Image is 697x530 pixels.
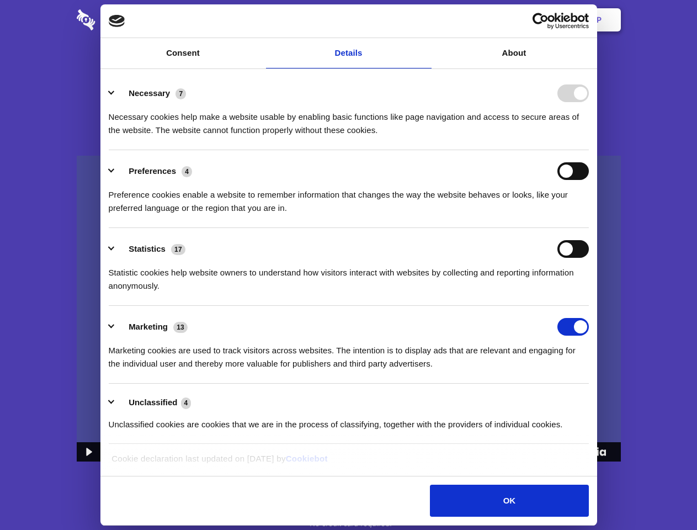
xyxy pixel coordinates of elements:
h4: Auto-redaction of sensitive data, encrypted data sharing and self-destructing private chats. Shar... [77,100,621,137]
a: Usercentrics Cookiebot - opens in a new window [492,13,589,29]
button: Necessary (7) [109,84,193,102]
a: Cookiebot [286,454,328,463]
button: Marketing (13) [109,318,195,336]
div: Unclassified cookies are cookies that we are in the process of classifying, together with the pro... [109,410,589,431]
div: Statistic cookies help website owners to understand how visitors interact with websites by collec... [109,258,589,293]
button: Play Video [77,442,99,462]
a: Details [266,38,432,68]
span: 7 [175,88,186,99]
a: About [432,38,597,68]
span: 4 [182,166,192,177]
div: Cookie declaration last updated on [DATE] by [103,452,594,474]
button: OK [430,485,588,517]
label: Necessary [129,88,170,98]
div: Marketing cookies are used to track visitors across websites. The intention is to display ads tha... [109,336,589,370]
label: Preferences [129,166,176,176]
a: Pricing [324,3,372,37]
iframe: Drift Widget Chat Controller [642,475,684,517]
label: Marketing [129,322,168,331]
div: Preference cookies enable a website to remember information that changes the way the website beha... [109,180,589,215]
img: logo [109,15,125,27]
h1: Eliminate Slack Data Loss. [77,50,621,89]
button: Unclassified (4) [109,396,198,410]
a: Consent [100,38,266,68]
div: Necessary cookies help make a website usable by enabling basic functions like page navigation and... [109,102,589,137]
button: Preferences (4) [109,162,199,180]
span: 17 [171,244,185,255]
button: Statistics (17) [109,240,193,258]
label: Statistics [129,244,166,253]
a: Contact [448,3,498,37]
img: Sharesecret [77,156,621,462]
span: 4 [181,397,191,409]
span: 13 [173,322,188,333]
img: logo-wordmark-white-trans-d4663122ce5f474addd5e946df7df03e33cb6a1c49d2221995e7729f52c070b2.svg [77,9,171,30]
a: Login [501,3,549,37]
